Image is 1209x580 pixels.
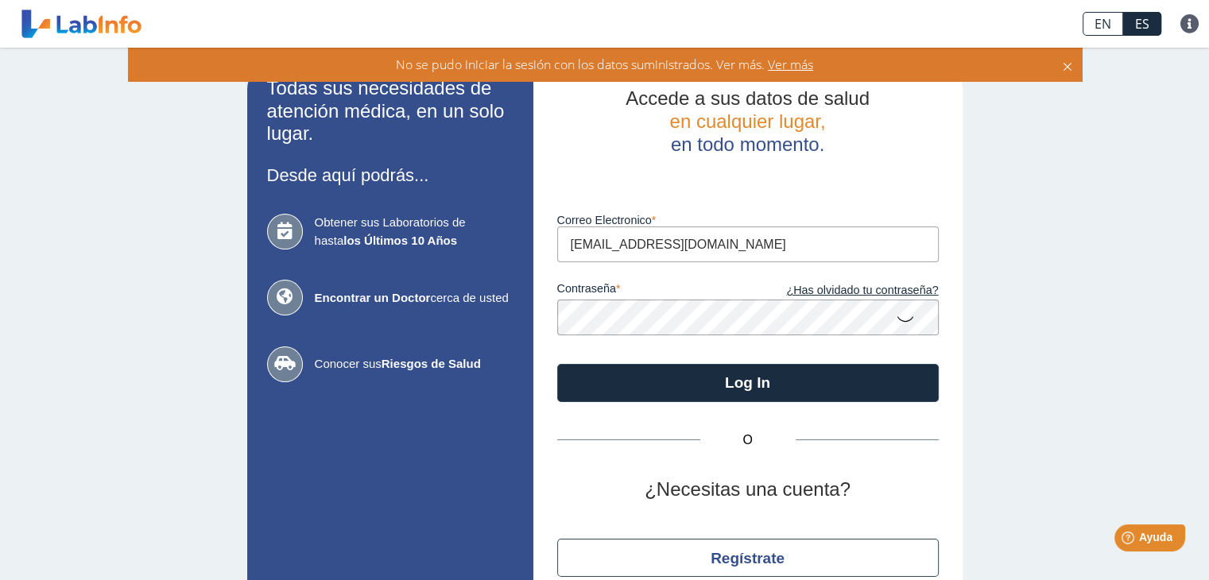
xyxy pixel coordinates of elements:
span: Accede a sus datos de salud [626,87,870,109]
a: ¿Has olvidado tu contraseña? [748,282,939,300]
span: Obtener sus Laboratorios de hasta [315,214,513,249]
b: Encontrar un Doctor [315,291,431,304]
span: Ver más [765,56,813,73]
span: O [700,431,796,450]
a: EN [1083,12,1123,36]
iframe: Help widget launcher [1068,518,1192,563]
span: Conocer sus [315,355,513,373]
label: contraseña [557,282,748,300]
b: los Últimos 10 Años [343,234,457,247]
b: Riesgos de Salud [382,357,481,370]
a: ES [1123,12,1161,36]
span: No se pudo iniciar la sesión con los datos suministrados. Ver más. [396,56,765,73]
span: en cualquier lugar, [669,110,825,132]
span: cerca de usted [315,289,513,307]
label: Correo Electronico [557,214,939,226]
span: en todo momento. [671,133,824,155]
h3: Desde aquí podrás... [267,165,513,185]
button: Log In [557,364,939,402]
h2: ¿Necesitas una cuenta? [557,478,939,501]
button: Regístrate [557,539,939,577]
h2: Todas sus necesidades de atención médica, en un solo lugar. [267,77,513,145]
